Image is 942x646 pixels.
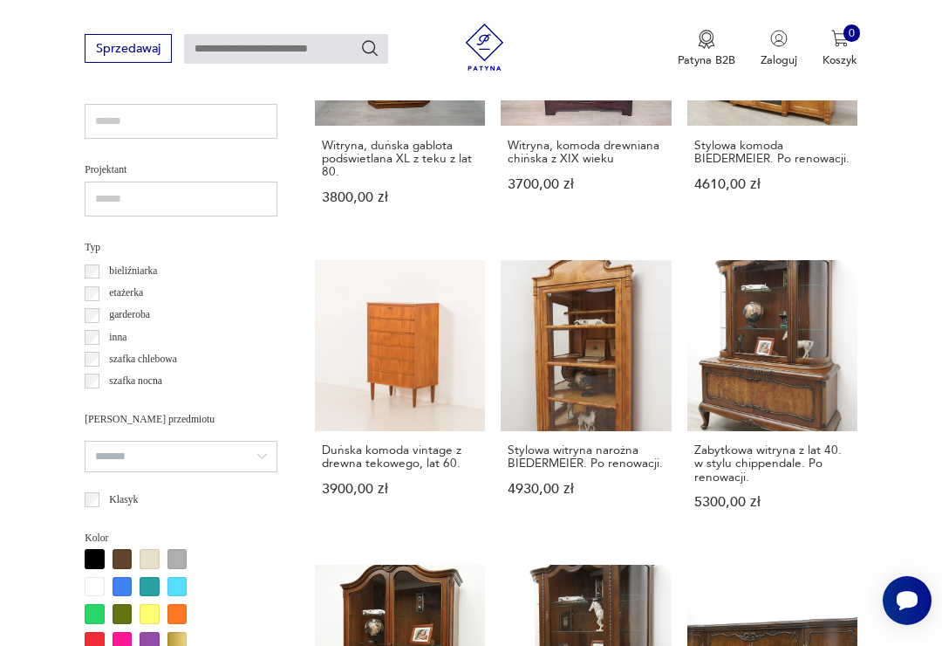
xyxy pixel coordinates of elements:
img: Patyna - sklep z meblami i dekoracjami vintage [455,24,514,71]
div: 0 [843,24,861,42]
iframe: Smartsupp widget button [883,576,932,625]
button: Zaloguj [761,30,797,68]
h3: Zabytkowa witryna z lat 40. w stylu chippendale. Po renowacji. [694,443,850,484]
p: Koszyk [823,52,857,68]
p: bieliźniarka [109,263,157,280]
p: szafka chlebowa [109,351,177,368]
p: Kolor [85,530,277,547]
p: etażerka [109,285,143,302]
img: Ikona koszyka [831,30,849,47]
button: 0Koszyk [823,30,857,68]
p: garderoba [109,306,150,324]
h3: Duńska komoda vintage z drewna tekowego, lat 60. [322,443,478,471]
h3: Stylowa komoda BIEDERMEIER. Po renowacji. [694,139,850,166]
p: [PERSON_NAME] przedmiotu [85,411,277,429]
h3: Witryna, duńska gablota podświetlana XL z teku z lat 80. [322,139,478,179]
p: szafka nocna [109,373,162,390]
img: Ikona medalu [698,30,715,49]
button: Szukaj [360,38,379,58]
h3: Witryna, komoda drewniana chińska z XIX wieku [508,139,664,166]
p: 3900,00 zł [322,483,478,496]
p: Patyna B2B [678,52,735,68]
a: Duńska komoda vintage z drewna tekowego, lat 60.Duńska komoda vintage z drewna tekowego, lat 60.3... [315,260,485,539]
button: Sprzedawaj [85,34,171,63]
p: 4610,00 zł [694,178,850,191]
img: Ikonka użytkownika [770,30,788,47]
p: Klasyk [109,491,138,509]
p: 5300,00 zł [694,496,850,509]
a: Ikona medaluPatyna B2B [678,30,735,68]
p: inna [109,329,126,347]
p: 3800,00 zł [322,191,478,204]
h3: Stylowa witryna narożna BIEDERMEIER. Po renowacji. [508,443,664,471]
p: 3700,00 zł [508,178,664,191]
p: 4930,00 zł [508,483,664,496]
p: Typ [85,239,277,257]
a: Sprzedawaj [85,45,171,55]
p: Projektant [85,161,277,179]
p: Zaloguj [761,52,797,68]
button: Patyna B2B [678,30,735,68]
a: Stylowa witryna narożna BIEDERMEIER. Po renowacji.Stylowa witryna narożna BIEDERMEIER. Po renowac... [501,260,671,539]
a: Zabytkowa witryna z lat 40. w stylu chippendale. Po renowacji.Zabytkowa witryna z lat 40. w stylu... [687,260,857,539]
